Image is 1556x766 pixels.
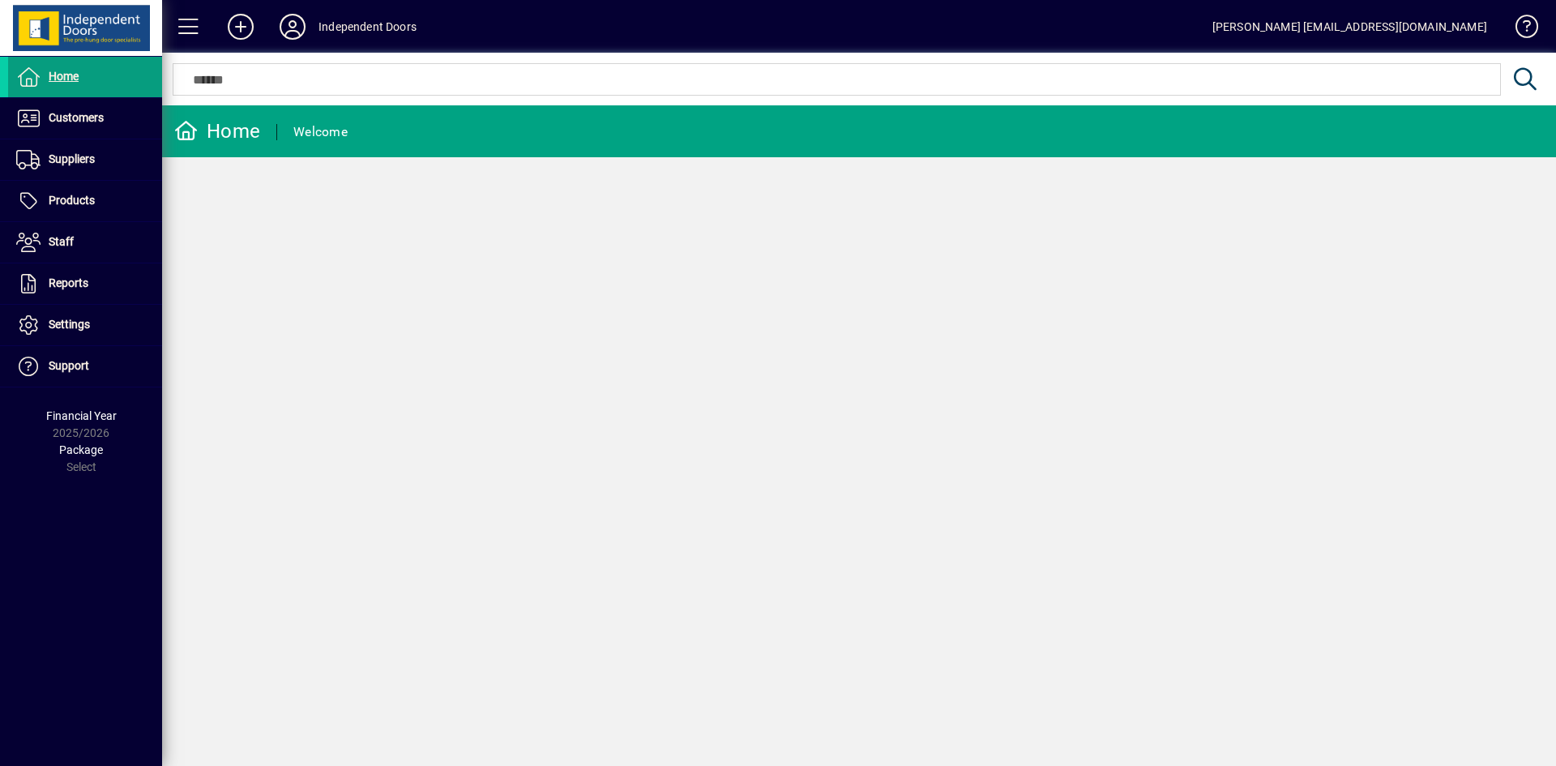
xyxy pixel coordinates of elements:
[59,443,103,456] span: Package
[49,152,95,165] span: Suppliers
[49,276,88,289] span: Reports
[49,318,90,331] span: Settings
[8,181,162,221] a: Products
[49,359,89,372] span: Support
[267,12,318,41] button: Profile
[8,346,162,387] a: Support
[215,12,267,41] button: Add
[1212,14,1487,40] div: [PERSON_NAME] [EMAIL_ADDRESS][DOMAIN_NAME]
[318,14,417,40] div: Independent Doors
[293,119,348,145] div: Welcome
[174,118,260,144] div: Home
[8,98,162,139] a: Customers
[8,263,162,304] a: Reports
[46,409,117,422] span: Financial Year
[49,111,104,124] span: Customers
[49,70,79,83] span: Home
[1503,3,1536,56] a: Knowledge Base
[8,305,162,345] a: Settings
[8,139,162,180] a: Suppliers
[49,235,74,248] span: Staff
[49,194,95,207] span: Products
[8,222,162,263] a: Staff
